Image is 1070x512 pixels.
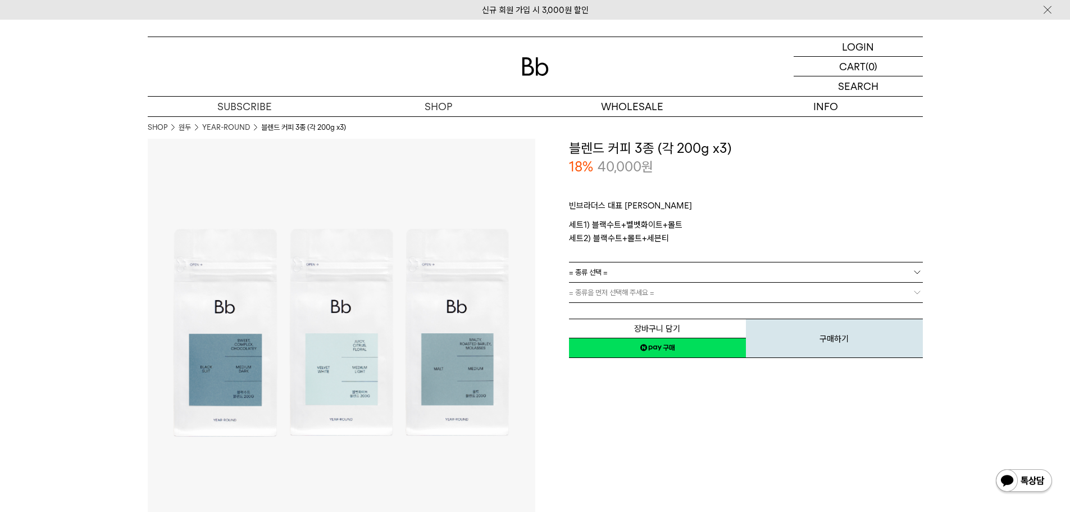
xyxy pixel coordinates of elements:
p: SEARCH [838,76,878,96]
p: CART [839,57,866,76]
span: = 종류을 먼저 선택해 주세요 = [569,283,654,302]
p: (0) [866,57,877,76]
a: 새창 [569,338,746,358]
a: CART (0) [794,57,923,76]
p: 18% [569,157,593,176]
span: 원 [641,158,653,175]
button: 구매하기 [746,319,923,358]
a: SUBSCRIBE [148,97,342,116]
img: 카카오톡 채널 1:1 채팅 버튼 [995,468,1053,495]
p: 빈브라더스 대표 [PERSON_NAME] [569,199,923,218]
span: = 종류 선택 = [569,262,608,282]
p: 40,000 [598,157,653,176]
p: WHOLESALE [535,97,729,116]
li: 블렌드 커피 3종 (각 200g x3) [261,122,346,133]
a: 원두 [179,122,191,133]
a: YEAR-ROUND [202,122,250,133]
img: 로고 [522,57,549,76]
a: LOGIN [794,37,923,57]
p: 세트1) 블랙수트+벨벳화이트+몰트 세트2) 블랙수트+몰트+세븐티 [569,218,923,245]
button: 장바구니 담기 [569,319,746,338]
a: SHOP [342,97,535,116]
p: INFO [729,97,923,116]
a: SHOP [148,122,167,133]
a: 신규 회원 가입 시 3,000원 할인 [482,5,589,15]
h3: 블렌드 커피 3종 (각 200g x3) [569,139,923,158]
p: LOGIN [842,37,874,56]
